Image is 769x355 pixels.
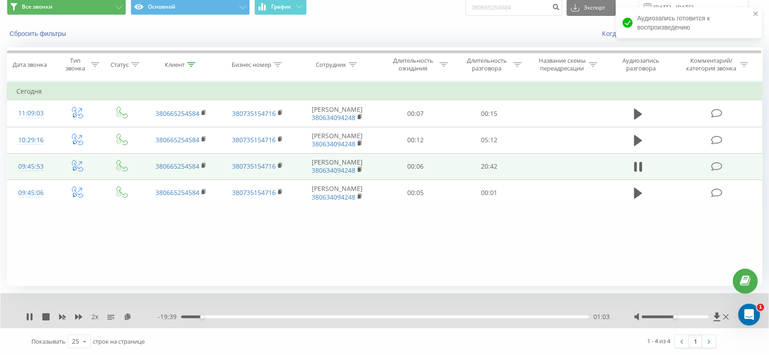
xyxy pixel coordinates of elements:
td: 00:06 [379,153,452,180]
span: График [271,4,291,10]
a: 380735154716 [232,188,276,197]
div: Дата звонка [13,61,47,69]
td: 00:12 [379,127,452,153]
td: 00:15 [452,100,526,127]
div: Название схемы переадресации [538,57,587,72]
div: Аудиозапись готовится к воспроизведению [616,7,762,38]
div: 09:45:06 [16,184,45,202]
td: 00:05 [379,180,452,206]
span: 01:03 [593,312,610,321]
div: Длительность ожидания [389,57,437,72]
div: Статус [111,61,129,69]
span: 2 x [91,312,98,321]
a: 380665254584 [156,188,199,197]
a: 380735154716 [232,135,276,144]
span: Все звонки [22,3,52,10]
a: 380634094248 [312,166,355,175]
td: [PERSON_NAME] [296,127,378,153]
a: 380735154716 [232,162,276,170]
button: close [753,10,759,19]
div: Длительность разговора [462,57,511,72]
a: 1 [688,335,702,348]
div: 25 [72,337,79,346]
td: Сегодня [7,82,762,100]
div: Клиент [165,61,185,69]
td: [PERSON_NAME] [296,153,378,180]
a: 380735154716 [232,109,276,118]
div: Комментарий/категория звонка [684,57,738,72]
span: строк на странице [93,337,145,345]
span: Показывать [31,337,66,345]
td: 05:12 [452,127,526,153]
div: 1 - 4 из 4 [647,336,670,345]
div: Тип звонка [62,57,89,72]
div: 09:45:53 [16,158,45,175]
iframe: Intercom live chat [738,304,760,325]
span: - 19:39 [158,312,181,321]
td: [PERSON_NAME] [296,100,378,127]
div: Аудиозапись разговора [612,57,671,72]
a: 380665254584 [156,135,199,144]
div: Accessibility label [200,315,204,319]
div: 11:09:03 [16,105,45,122]
td: 00:01 [452,180,526,206]
td: 00:07 [379,100,452,127]
div: Сотрудник [316,61,346,69]
a: 380634094248 [312,193,355,201]
div: 10:29:16 [16,131,45,149]
span: 1 [757,304,764,311]
a: 380634094248 [312,140,355,148]
button: Сбросить фильтры [7,30,71,38]
a: 380665254584 [156,109,199,118]
a: Когда данные могут отличаться от других систем [602,29,762,38]
a: 380665254584 [156,162,199,170]
td: 20:42 [452,153,526,180]
a: 380634094248 [312,113,355,122]
div: Бизнес номер [232,61,271,69]
div: Accessibility label [673,315,677,319]
td: [PERSON_NAME] [296,180,378,206]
